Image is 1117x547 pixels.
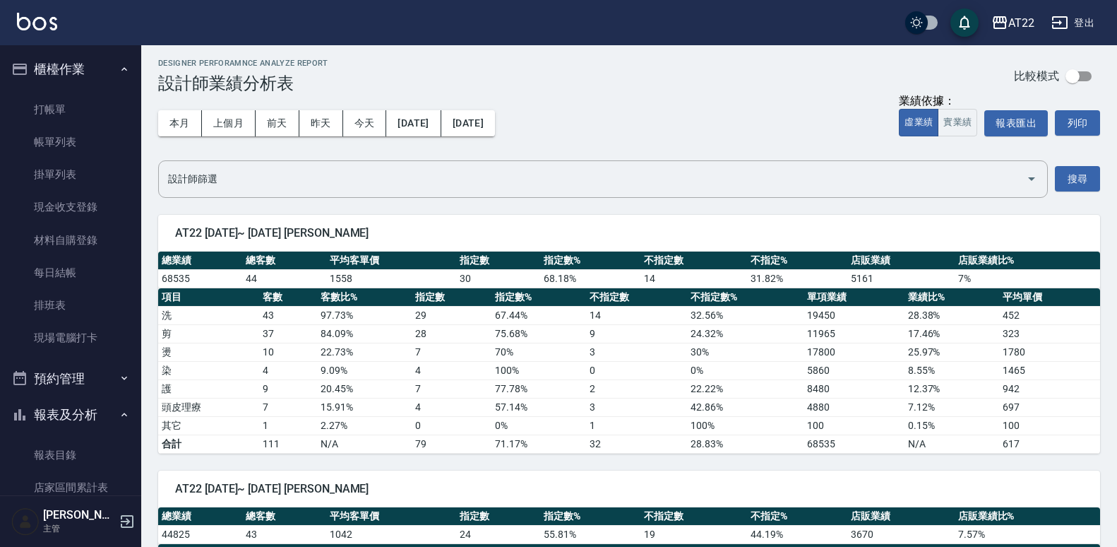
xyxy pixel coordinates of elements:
td: 100 % [687,416,804,435]
button: 上個月 [202,110,256,136]
button: [DATE] [386,110,441,136]
th: 總客數 [242,252,326,270]
td: 22.73 % [317,343,412,361]
td: 1465 [999,361,1100,380]
td: 68535 [158,269,242,288]
th: 總客數 [242,507,326,526]
span: AT22 [DATE]~ [DATE] [PERSON_NAME] [175,226,1083,240]
td: 7 [259,398,317,416]
div: AT22 [1008,14,1034,32]
td: 0 [586,361,687,380]
span: AT22 [DATE]~ [DATE] [PERSON_NAME] [175,482,1083,496]
th: 平均單價 [999,288,1100,307]
td: 19 [640,525,747,543]
td: 7.57 % [955,525,1100,543]
td: 77.78 % [491,380,586,398]
button: 報表及分析 [6,396,136,433]
td: 染 [158,361,259,380]
td: 44825 [158,525,242,543]
th: 單項業績 [804,288,904,307]
p: 比較模式 [1014,69,1059,83]
th: 指定數% [540,507,640,526]
th: 不指定% [747,252,847,270]
td: 15.91 % [317,398,412,416]
td: 24.32 % [687,324,804,343]
td: 4880 [804,398,904,416]
input: 選擇設計師 [165,167,1020,192]
img: Person [11,507,40,536]
td: 1 [586,416,687,435]
td: 17800 [804,343,904,361]
td: 17.46 % [904,324,999,343]
button: 今天 [343,110,387,136]
button: 本月 [158,110,202,136]
td: 7.12 % [904,398,999,416]
th: 不指定% [747,507,847,526]
td: 57.14 % [491,398,586,416]
a: 打帳單 [6,93,136,126]
button: 虛業績 [899,109,938,136]
p: 主管 [43,522,115,535]
td: 84.09 % [317,324,412,343]
td: 0 % [491,416,586,435]
td: 44.19 % [747,525,847,543]
td: 67.44 % [491,306,586,324]
th: 指定數% [540,252,640,270]
table: a dense table [158,507,1100,544]
th: 不指定數 [586,288,687,307]
td: 燙 [158,343,259,361]
th: 店販業績 [847,252,954,270]
button: 預約管理 [6,360,136,397]
td: 37 [259,324,317,343]
th: 項目 [158,288,259,307]
td: 31.82 % [747,269,847,288]
td: 合計 [158,435,259,453]
td: 28.38 % [904,306,999,324]
table: a dense table [158,252,1100,288]
th: 客數比% [317,288,412,307]
td: 22.22 % [687,380,804,398]
td: 32 [586,435,687,453]
th: 指定數 [456,507,540,526]
th: 平均客單價 [326,507,455,526]
a: 掛單列表 [6,158,136,191]
td: 0 [412,416,491,435]
td: 11965 [804,324,904,343]
td: 68.18 % [540,269,640,288]
td: 3 [586,398,687,416]
td: 4 [412,398,491,416]
td: 14 [586,306,687,324]
td: 1042 [326,525,455,543]
a: 帳單列表 [6,126,136,158]
button: 實業績 [938,109,977,136]
th: 指定數 [412,288,491,307]
th: 不指定數 [640,507,747,526]
h3: 設計師業績分析表 [158,73,328,93]
button: AT22 [986,8,1040,37]
th: 店販業績比% [955,252,1100,270]
td: 9 [586,324,687,343]
th: 指定數 [456,252,540,270]
td: 28 [412,324,491,343]
th: 總業績 [158,252,242,270]
td: 7 [412,343,491,361]
td: 29 [412,306,491,324]
td: 43 [259,306,317,324]
th: 店販業績 [847,507,954,526]
a: 報表目錄 [6,439,136,471]
td: 3670 [847,525,954,543]
td: 0 % [687,361,804,380]
div: 業績依據： [899,94,977,109]
td: 2.27 % [317,416,412,435]
td: 頭皮理療 [158,398,259,416]
td: 697 [999,398,1100,416]
td: 剪 [158,324,259,343]
th: 客數 [259,288,317,307]
td: 7 % [955,269,1100,288]
td: 28.83% [687,435,804,453]
td: 5860 [804,361,904,380]
td: 7 [412,380,491,398]
td: 8.55 % [904,361,999,380]
td: 24 [456,525,540,543]
td: 2 [586,380,687,398]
